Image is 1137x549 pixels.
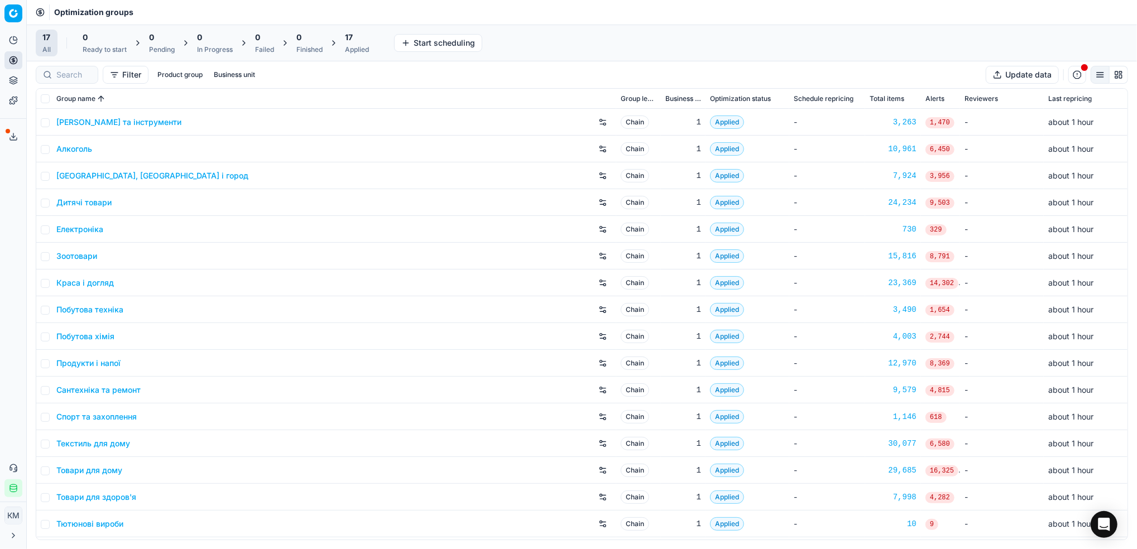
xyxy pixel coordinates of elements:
a: 1,146 [870,411,917,422]
span: 0 [149,32,154,43]
a: Сантехніка та ремонт [56,384,141,396]
a: Товари для здоров'я [56,492,136,503]
span: 3,956 [925,171,954,182]
td: - [789,216,865,243]
span: 618 [925,412,947,423]
td: - [789,136,865,162]
span: about 1 hour [1048,519,1093,528]
input: Search [56,69,91,80]
div: 7,924 [870,170,917,181]
a: 15,816 [870,251,917,262]
a: [PERSON_NAME] та інструменти [56,117,181,128]
div: 1 [665,331,701,342]
span: 14,302 [925,278,958,289]
div: 1 [665,465,701,476]
a: 30,077 [870,438,917,449]
td: - [789,243,865,269]
span: Chain [621,330,649,343]
button: Start scheduling [394,34,482,52]
span: Chain [621,196,649,209]
div: Open Intercom Messenger [1091,511,1117,538]
span: 329 [925,224,947,235]
div: 12,970 [870,358,917,369]
td: - [789,403,865,430]
span: КM [5,507,22,524]
a: Дитячі товари [56,197,112,208]
div: Failed [255,45,274,54]
div: In Progress [197,45,233,54]
span: Applied [710,330,744,343]
a: 29,685 [870,465,917,476]
a: 10 [870,518,917,529]
span: 1,654 [925,305,954,316]
span: about 1 hour [1048,305,1093,314]
div: 1 [665,197,701,208]
td: - [960,511,1044,537]
span: about 1 hour [1048,331,1093,341]
a: 10,961 [870,143,917,155]
a: 24,234 [870,197,917,208]
span: Chain [621,115,649,129]
span: about 1 hour [1048,198,1093,207]
div: 1 [665,384,701,396]
button: Filter [103,66,148,84]
span: Applied [710,249,744,263]
span: about 1 hour [1048,117,1093,127]
span: about 1 hour [1048,412,1093,421]
span: Chain [621,490,649,504]
span: Applied [710,223,744,236]
div: 1 [665,411,701,422]
span: 17 [42,32,50,43]
td: - [789,189,865,216]
span: Applied [710,410,744,423]
td: - [960,377,1044,403]
span: Chain [621,249,649,263]
td: - [960,484,1044,511]
td: - [960,162,1044,189]
a: Текстиль для дому [56,438,130,449]
div: Ready to start [83,45,127,54]
span: 16,325 [925,465,958,476]
div: Finished [296,45,323,54]
span: Schedule repricing [794,94,853,103]
button: Update data [986,66,1059,84]
span: about 1 hour [1048,171,1093,180]
span: Chain [621,357,649,370]
a: Товари для дому [56,465,122,476]
span: Chain [621,517,649,531]
button: Product group [153,68,207,81]
span: 6,450 [925,144,954,155]
a: 7,998 [870,492,917,503]
td: - [789,457,865,484]
div: 1 [665,224,701,235]
div: 1 [665,358,701,369]
div: 3,263 [870,117,917,128]
span: 17 [345,32,353,43]
span: about 1 hour [1048,251,1093,261]
td: - [960,403,1044,430]
button: Sorted by Group name ascending [95,93,107,104]
span: 8,369 [925,358,954,369]
td: - [960,296,1044,323]
span: about 1 hour [1048,439,1093,448]
span: Chain [621,303,649,316]
td: - [960,109,1044,136]
span: about 1 hour [1048,465,1093,475]
a: [GEOGRAPHIC_DATA], [GEOGRAPHIC_DATA] і город [56,170,248,181]
span: Total items [870,94,904,103]
a: Зоотовари [56,251,97,262]
span: 0 [83,32,88,43]
button: Business unit [209,68,260,81]
span: about 1 hour [1048,358,1093,368]
div: 3,490 [870,304,917,315]
a: 4,003 [870,331,917,342]
a: 9,579 [870,384,917,396]
span: 0 [255,32,260,43]
span: 6,580 [925,439,954,450]
td: - [960,136,1044,162]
